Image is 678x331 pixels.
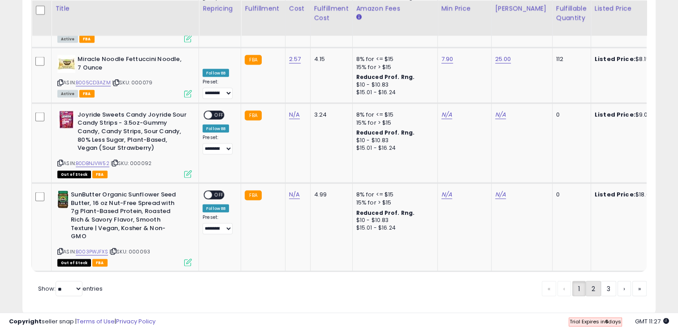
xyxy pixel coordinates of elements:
div: Follow BB [203,125,229,133]
span: › [623,284,625,293]
div: Fulfillment [245,4,281,13]
span: OFF [212,111,226,119]
strong: Copyright [9,317,42,326]
img: 41sIc1WqP+L._SL40_.jpg [57,55,75,73]
div: $15.01 - $16.24 [356,144,431,152]
div: Fulfillment Cost [314,4,349,23]
b: Listed Price: [595,190,635,199]
a: B005CD3AZM [76,79,111,87]
div: ASIN: [57,191,192,266]
div: Preset: [203,135,234,155]
div: $10 - $10.83 [356,81,431,89]
a: 2 [586,281,601,296]
div: Fulfillable Quantity [556,4,587,23]
b: SunButter Organic Sunflower Seed Butter, 16 oz Nut-Free Spread with 7g Plant-Based Protein, Roast... [71,191,180,243]
div: Follow BB [203,69,229,77]
div: seller snap | | [9,318,155,326]
span: Trial Expires in days [570,318,621,325]
div: Title [55,4,195,13]
b: Listed Price: [595,110,635,119]
div: Listed Price [595,4,672,13]
a: 3 [601,281,616,296]
b: Listed Price: [595,55,635,63]
div: ASIN: [57,111,192,177]
div: 8% for <= $15 [356,111,431,119]
a: N/A [495,190,506,199]
a: N/A [441,190,452,199]
div: [PERSON_NAME] [495,4,548,13]
div: Preset: [203,214,234,235]
a: Privacy Policy [116,317,155,326]
img: 51YCuYv9IrL._SL40_.jpg [57,111,75,129]
span: FBA [92,259,108,267]
a: N/A [495,110,506,119]
span: All listings that are currently out of stock and unavailable for purchase on Amazon [57,171,91,179]
span: OFF [212,192,226,199]
b: Reduced Prof. Rng. [356,209,415,217]
div: 3.24 [314,111,345,119]
b: Miracle Noodle Fettuccini Noodle, 7 Ounce [78,55,186,74]
span: 2025-08-18 11:27 GMT [635,317,669,326]
b: Joyride Sweets Candy Joyride Sour Candy Strips - 3.5oz-Gummy Candy, Candy Strips, Sour Candy, 80%... [78,111,186,155]
span: | SKU: 000092 [111,160,151,167]
b: Reduced Prof. Rng. [356,73,415,81]
div: 4.99 [314,191,345,199]
a: 1 [572,281,586,296]
div: 0 [556,191,584,199]
span: All listings currently available for purchase on Amazon [57,35,78,43]
div: 4.15 [314,55,345,63]
small: Amazon Fees. [356,13,362,22]
div: Cost [289,4,307,13]
small: FBA [245,111,261,121]
a: N/A [289,190,300,199]
a: 2.57 [289,55,301,64]
div: $15.01 - $16.24 [356,224,431,232]
div: 15% for > $15 [356,119,431,127]
span: All listings currently available for purchase on Amazon [57,90,78,98]
a: N/A [441,110,452,119]
a: 25.00 [495,55,511,64]
span: FBA [92,171,108,179]
span: | SKU: 000079 [112,79,152,86]
small: FBA [245,55,261,65]
div: 112 [556,55,584,63]
div: Preset: [203,79,234,99]
div: Min Price [441,4,488,13]
span: | SKU: 000093 [109,248,150,255]
div: $18.00 [595,191,669,199]
div: 8% for <= $15 [356,191,431,199]
a: Terms of Use [77,317,115,326]
div: Repricing [203,4,237,13]
div: $15.01 - $16.24 [356,89,431,96]
b: Reduced Prof. Rng. [356,129,415,136]
span: Show: entries [38,284,103,293]
a: B003PWJFXS [76,248,108,256]
div: Amazon Fees [356,4,434,13]
div: $8.15 [595,55,669,63]
div: 0 [556,111,584,119]
div: Follow BB [203,205,229,213]
span: FBA [79,35,95,43]
div: 8% for <= $15 [356,55,431,63]
a: N/A [289,110,300,119]
span: » [638,284,641,293]
div: $10 - $10.83 [356,217,431,224]
a: 7.90 [441,55,453,64]
img: 41pmf9MRfiL._SL40_.jpg [57,191,69,209]
span: All listings that are currently out of stock and unavailable for purchase on Amazon [57,259,91,267]
span: FBA [79,90,95,98]
a: B0DBNJVW52 [76,160,109,167]
b: 6 [605,318,608,325]
div: ASIN: [57,55,192,97]
div: 15% for > $15 [356,63,431,71]
div: $10 - $10.83 [356,137,431,144]
div: 15% for > $15 [356,199,431,207]
small: FBA [245,191,261,200]
div: $9.00 [595,111,669,119]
